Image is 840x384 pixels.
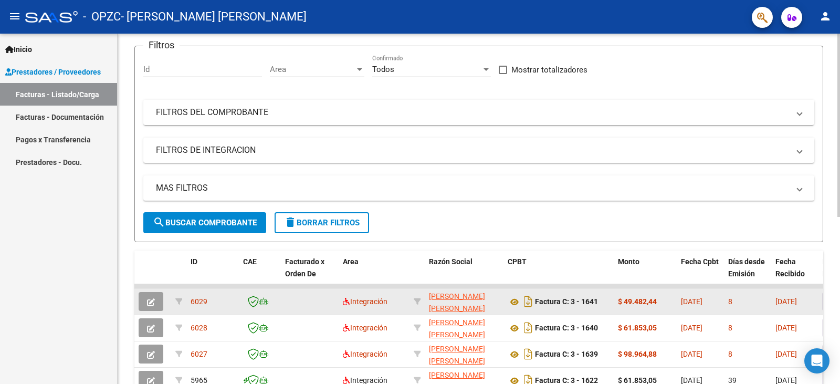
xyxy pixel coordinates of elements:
[728,324,732,332] span: 8
[681,350,702,358] span: [DATE]
[728,257,765,278] span: Días desde Emisión
[775,324,797,332] span: [DATE]
[5,66,101,78] span: Prestadores / Proveedores
[775,297,797,306] span: [DATE]
[343,257,359,266] span: Area
[143,138,814,163] mat-expansion-panel-header: FILTROS DE INTEGRACION
[429,343,499,365] div: 27244786133
[8,10,21,23] mat-icon: menu
[143,175,814,201] mat-expansion-panel-header: MAS FILTROS
[771,251,818,297] datatable-header-cell: Fecha Recibido
[191,297,207,306] span: 6029
[535,324,598,333] strong: Factura C: 3 - 1640
[429,290,499,313] div: 27244786133
[156,144,789,156] mat-panel-title: FILTROS DE INTEGRACION
[186,251,239,297] datatable-header-cell: ID
[143,100,814,125] mat-expansion-panel-header: FILTROS DEL COMPROBANTE
[618,297,657,306] strong: $ 49.482,44
[281,251,339,297] datatable-header-cell: Facturado x Orden De
[156,182,789,194] mat-panel-title: MAS FILTROS
[728,350,732,358] span: 8
[429,257,472,266] span: Razón Social
[270,65,355,74] span: Area
[429,318,485,339] span: [PERSON_NAME] [PERSON_NAME]
[429,317,499,339] div: 27244786133
[239,251,281,297] datatable-header-cell: CAE
[83,5,121,28] span: - OPZC
[153,216,165,229] mat-icon: search
[121,5,307,28] span: - [PERSON_NAME] [PERSON_NAME]
[681,257,719,266] span: Fecha Cpbt
[508,257,527,266] span: CPBT
[191,257,197,266] span: ID
[775,350,797,358] span: [DATE]
[143,212,266,233] button: Buscar Comprobante
[284,216,297,229] mat-icon: delete
[339,251,409,297] datatable-header-cell: Area
[191,324,207,332] span: 6028
[728,297,732,306] span: 8
[343,297,387,306] span: Integración
[284,218,360,227] span: Borrar Filtros
[153,218,257,227] span: Buscar Comprobante
[191,350,207,358] span: 6027
[819,10,832,23] mat-icon: person
[535,298,598,306] strong: Factura C: 3 - 1641
[156,107,789,118] mat-panel-title: FILTROS DEL COMPROBANTE
[681,324,702,332] span: [DATE]
[614,251,677,297] datatable-header-cell: Monto
[343,350,387,358] span: Integración
[535,350,598,359] strong: Factura C: 3 - 1639
[618,350,657,358] strong: $ 98.964,88
[429,345,485,365] span: [PERSON_NAME] [PERSON_NAME]
[285,257,324,278] span: Facturado x Orden De
[511,64,587,76] span: Mostrar totalizadores
[618,257,639,266] span: Monto
[5,44,32,55] span: Inicio
[775,257,805,278] span: Fecha Recibido
[677,251,724,297] datatable-header-cell: Fecha Cpbt
[804,348,829,373] div: Open Intercom Messenger
[681,297,702,306] span: [DATE]
[275,212,369,233] button: Borrar Filtros
[425,251,503,297] datatable-header-cell: Razón Social
[724,251,771,297] datatable-header-cell: Días desde Emisión
[343,324,387,332] span: Integración
[143,38,180,53] h3: Filtros
[429,292,485,313] span: [PERSON_NAME] [PERSON_NAME]
[521,346,535,362] i: Descargar documento
[503,251,614,297] datatable-header-cell: CPBT
[372,65,394,74] span: Todos
[243,257,257,266] span: CAE
[521,319,535,336] i: Descargar documento
[521,293,535,310] i: Descargar documento
[618,324,657,332] strong: $ 61.853,05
